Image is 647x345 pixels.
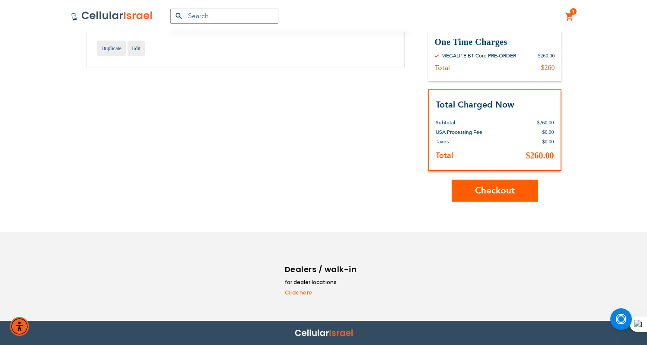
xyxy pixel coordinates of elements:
[285,289,358,297] a: Click here
[285,263,358,276] h6: Dealers / walk-in
[435,63,450,72] div: Total
[475,184,515,197] span: Checkout
[170,9,278,24] input: Search
[435,36,555,48] h3: One Time Charges
[541,63,555,72] div: $260
[97,41,126,56] a: Duplicate
[127,41,145,56] a: Edit
[452,180,538,202] button: Checkout
[10,317,29,336] div: Accessibility Menu
[436,129,482,136] span: USA Processing Fee
[102,45,122,51] span: Duplicate
[436,99,514,111] strong: Total Charged Now
[71,11,153,21] img: Cellular Israel Logo
[132,45,140,51] span: Edit
[436,111,510,127] th: Subtotal
[436,150,453,161] strong: Total
[542,139,554,145] span: $0.00
[542,129,554,135] span: $0.00
[565,12,574,22] a: 1
[572,8,575,15] span: 1
[285,278,358,287] li: for dealer locations
[538,52,555,59] div: $260.00
[441,52,516,59] div: MEGALIFE B1 Core PRE-ORDER
[537,120,554,126] span: $260.00
[526,151,554,160] span: $260.00
[436,137,510,146] th: Taxes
